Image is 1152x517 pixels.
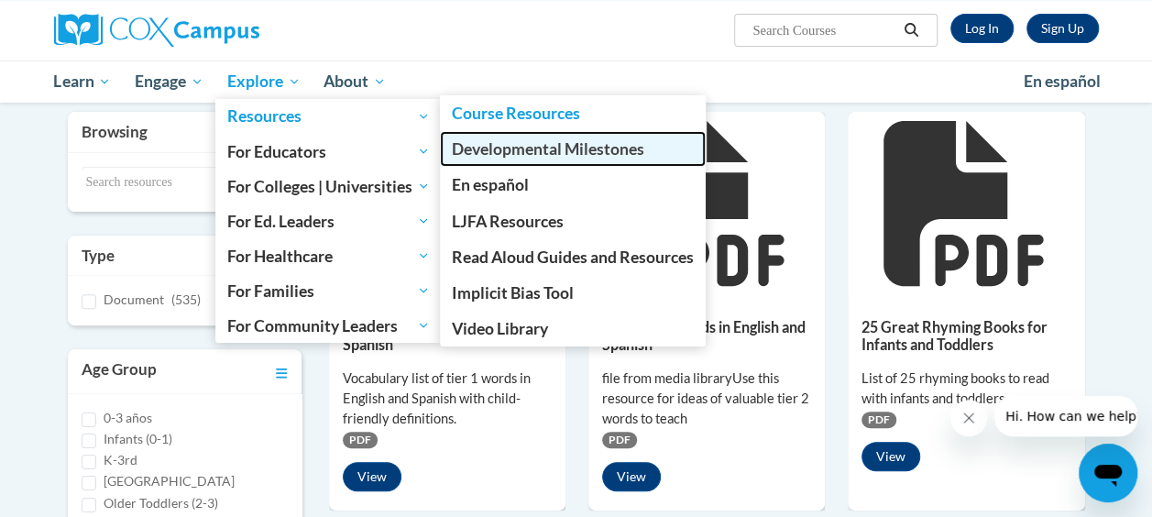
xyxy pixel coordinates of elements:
a: Video Library [440,311,706,346]
span: About [324,71,386,93]
label: K-3rd [104,450,137,470]
a: Cox Campus [54,14,384,47]
a: For Community Leaders [215,308,442,343]
span: Learn [53,71,111,93]
h3: Age Group [82,358,157,384]
a: Toggle collapse [276,358,288,384]
span: For Educators [227,140,430,162]
a: Developmental Milestones [440,131,706,167]
span: For Community Leaders [227,314,430,336]
span: Developmental Milestones [452,139,644,159]
div: Main menu [40,60,1113,103]
a: LJFA Resources [440,203,706,239]
label: Older Toddlers (2-3) [104,493,218,513]
h3: Browsing [82,121,288,143]
span: PDF [861,412,896,428]
button: View [602,462,661,491]
span: Course Resources [452,104,580,123]
a: Course Resources [440,95,706,131]
span: Hi. How can we help? [11,13,148,27]
a: Learn [42,60,124,103]
span: LJFA Resources [452,212,564,231]
input: Search resources [82,167,246,198]
a: For Ed. Leaders [215,203,442,238]
a: For Educators [215,134,442,169]
span: Explore [227,71,301,93]
button: Search [897,19,925,41]
span: For Colleges | Universities [227,175,430,197]
span: En español [1024,71,1101,91]
a: Log In [950,14,1014,43]
a: Register [1026,14,1099,43]
span: For Healthcare [227,245,430,267]
span: PDF [602,432,637,448]
a: En español [1012,62,1113,101]
span: PDF [343,432,378,448]
button: View [861,442,920,471]
span: (535) [171,291,201,307]
h5: 101 Tier 2 Words in English and Spanish [602,318,811,354]
a: For Families [215,273,442,308]
span: Video Library [452,319,548,338]
input: Search Courses [751,19,897,41]
label: 0-3 años [104,408,152,428]
iframe: Button to launch messaging window [1079,444,1137,502]
span: En español [452,175,529,194]
a: Implicit Bias Tool [440,275,706,311]
h3: Type [82,245,288,267]
span: Resources [227,105,430,127]
iframe: Close message [950,400,987,436]
a: Engage [123,60,215,103]
button: View [343,462,401,491]
a: Resources [215,99,442,134]
span: For Families [227,280,430,302]
h5: 25 Great Rhyming Books for Infants and Toddlers [861,318,1070,354]
span: Engage [135,71,203,93]
span: Implicit Bias Tool [452,283,574,302]
span: For Ed. Leaders [227,210,430,232]
img: Cox Campus [54,14,259,47]
span: Document [104,291,164,307]
div: List of 25 rhyming books to read with infants and toddlers. [861,368,1070,409]
a: About [312,60,398,103]
a: For Colleges | Universities [215,169,442,203]
span: Read Aloud Guides and Resources [452,247,694,267]
label: [GEOGRAPHIC_DATA] [104,471,235,491]
a: Read Aloud Guides and Resources [440,239,706,275]
div: Vocabulary list of tier 1 words in English and Spanish with child-friendly definitions. [343,368,552,429]
a: For Healthcare [215,238,442,273]
iframe: Message from company [994,396,1137,436]
a: En español [440,167,706,203]
div: file from media libraryUse this resource for ideas of valuable tier 2 words to teach [602,368,811,429]
label: Infants (0-1) [104,429,172,449]
a: Explore [215,60,313,103]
